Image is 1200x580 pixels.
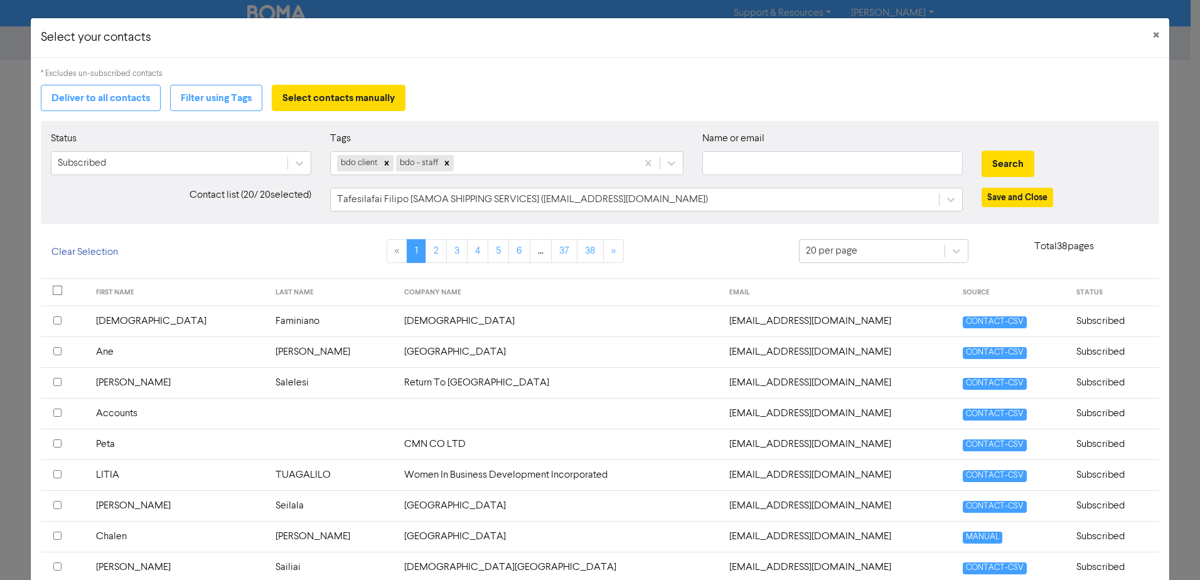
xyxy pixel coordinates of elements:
td: LITIA [88,459,268,490]
a: Page 38 [577,239,604,263]
button: Search [982,151,1034,177]
th: STATUS [1069,279,1160,306]
td: Chalen [88,521,268,552]
span: CONTACT-CSV [963,316,1027,328]
div: bdo client [337,155,380,171]
span: CONTACT-CSV [963,347,1027,359]
span: CONTACT-CSV [963,501,1027,513]
td: Faminiano [268,306,397,336]
td: Subscribed [1069,336,1160,367]
label: Status [51,131,77,146]
a: Page 5 [488,239,509,263]
td: [PERSON_NAME] [268,521,397,552]
button: Filter using Tags [170,85,262,111]
td: accounts3@returntoparadiseresort.com [722,367,955,398]
td: accounts2@lavahotel.ws [722,336,955,367]
td: TUAGALILO [268,459,397,490]
td: Salelesi [268,367,397,398]
td: accounts@agareefresort.com [722,398,955,429]
button: Clear Selection [41,239,129,266]
button: Close [1143,18,1169,53]
td: Women In Business Development Incorporated [397,459,722,490]
span: CONTACT-CSV [963,562,1027,574]
th: LAST NAME [268,279,397,306]
a: Page 2 [426,239,447,263]
td: Return To [GEOGRAPHIC_DATA] [397,367,722,398]
div: 20 per page [806,244,857,259]
td: Subscribed [1069,367,1160,398]
td: [PERSON_NAME] [88,367,268,398]
td: Subscribed [1069,306,1160,336]
td: Subscribed [1069,429,1160,459]
td: Subscribed [1069,398,1160,429]
label: Name or email [702,131,764,146]
div: Contact list ( 20 / 20 selected) [41,188,321,212]
a: Page 3 [446,239,468,263]
td: Peta [88,429,268,459]
td: [GEOGRAPHIC_DATA] [397,490,722,521]
td: [GEOGRAPHIC_DATA] [397,336,722,367]
td: accounts1@lamdev.com.pg [722,306,955,336]
td: [DEMOGRAPHIC_DATA] [88,306,268,336]
td: [PERSON_NAME] [268,336,397,367]
a: Page 1 is your current page [407,239,426,263]
button: Deliver to all contacts [41,85,161,111]
span: CONTACT-CSV [963,409,1027,421]
div: bdo - staff [396,155,440,171]
div: Tafesilafai Filipo [SAMOA SHIPPING SERVICES] ([EMAIL_ADDRESS][DOMAIN_NAME]) [337,192,708,207]
a: » [603,239,624,263]
td: [PERSON_NAME] [88,490,268,521]
td: Accounts [88,398,268,429]
a: Page 6 [508,239,530,263]
div: Subscribed [58,156,106,171]
a: Page 4 [467,239,488,263]
span: × [1153,26,1159,45]
td: Seilala [268,490,397,521]
td: accounts@levasaresort.com [722,521,955,552]
span: CONTACT-CSV [963,470,1027,482]
span: CONTACT-CSV [963,439,1027,451]
button: Save and Close [982,188,1053,207]
th: SOURCE [955,279,1069,306]
label: Tags [330,131,351,146]
span: MANUAL [963,532,1002,544]
td: [DEMOGRAPHIC_DATA] [397,306,722,336]
td: accounts@hyundai-motor.ws [722,459,955,490]
th: COMPANY NAME [397,279,722,306]
div: * Excludes un-subscribed contacts [41,68,1159,80]
th: FIRST NAME [88,279,268,306]
p: Total 38 pages [968,239,1159,254]
button: Select contacts manually [272,85,405,111]
td: Ane [88,336,268,367]
a: Page 37 [551,239,577,263]
td: accounts@cmn.com.ws [722,429,955,459]
td: accounts@lavahotel.ws [722,490,955,521]
span: CONTACT-CSV [963,378,1027,390]
td: [GEOGRAPHIC_DATA] [397,521,722,552]
th: EMAIL [722,279,955,306]
iframe: Chat Widget [1042,444,1200,580]
td: CMN CO LTD [397,429,722,459]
